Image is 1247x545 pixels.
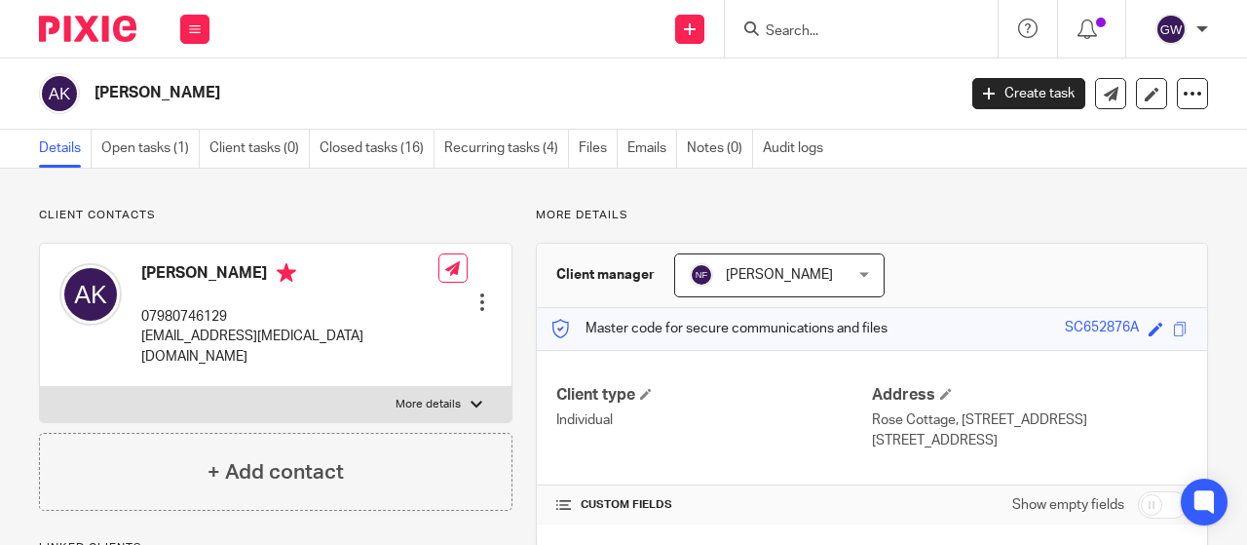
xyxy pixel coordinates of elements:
[209,130,310,168] a: Client tasks (0)
[1065,318,1139,340] div: SC652876A
[726,268,833,282] span: [PERSON_NAME]
[277,263,296,283] i: Primary
[39,208,512,223] p: Client contacts
[556,265,655,285] h3: Client manager
[1012,495,1124,515] label: Show empty fields
[763,130,833,168] a: Audit logs
[39,130,92,168] a: Details
[208,457,344,487] h4: + Add contact
[551,319,888,338] p: Master code for secure communications and files
[59,263,122,326] img: svg%3E
[872,431,1188,450] p: [STREET_ADDRESS]
[579,130,618,168] a: Files
[101,130,200,168] a: Open tasks (1)
[141,263,438,288] h4: [PERSON_NAME]
[972,78,1085,109] a: Create task
[39,73,80,114] img: svg%3E
[1155,14,1187,45] img: svg%3E
[627,130,677,168] a: Emails
[687,130,753,168] a: Notes (0)
[556,497,872,513] h4: CUSTOM FIELDS
[536,208,1208,223] p: More details
[320,130,435,168] a: Closed tasks (16)
[872,385,1188,406] h4: Address
[872,410,1188,430] p: Rose Cottage, [STREET_ADDRESS]
[141,327,438,367] p: [EMAIL_ADDRESS][MEDICAL_DATA][DOMAIN_NAME]
[39,16,136,42] img: Pixie
[396,397,461,412] p: More details
[141,307,438,327] p: 07980746129
[690,263,713,287] img: svg%3E
[556,410,872,430] p: Individual
[764,23,939,41] input: Search
[94,83,774,103] h2: [PERSON_NAME]
[556,385,872,406] h4: Client type
[444,130,569,168] a: Recurring tasks (4)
